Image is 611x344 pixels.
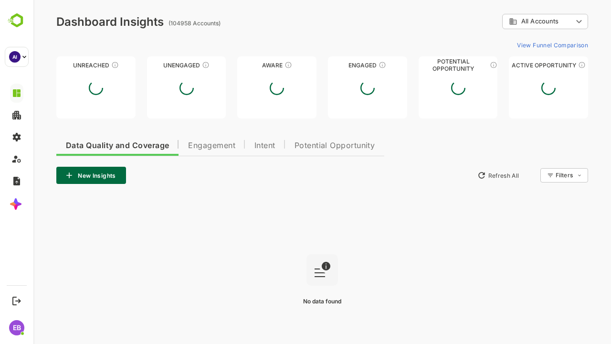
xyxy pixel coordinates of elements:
[169,61,176,69] div: These accounts have not shown enough engagement and need nurturing
[135,20,190,27] ag: (104958 Accounts)
[32,142,136,150] span: Data Quality and Coverage
[345,61,353,69] div: These accounts are warm, further nurturing would qualify them to MQAs
[9,320,24,335] div: EB
[440,168,490,183] button: Refresh All
[251,61,259,69] div: These accounts have just entered the buying cycle and need further nurturing
[114,62,193,69] div: Unengaged
[221,142,242,150] span: Intent
[295,62,374,69] div: Engaged
[521,167,555,184] div: Filters
[23,167,93,184] button: New Insights
[155,142,202,150] span: Engagement
[475,62,555,69] div: Active Opportunity
[475,17,539,26] div: All Accounts
[23,62,102,69] div: Unreached
[522,172,539,179] div: Filters
[10,294,23,307] button: Logout
[480,37,555,53] button: View Funnel Comparison
[204,62,283,69] div: Aware
[5,11,29,30] img: BambooboxLogoMark.f1c84d78b4c51b1a7b5f700c9845e183.svg
[9,51,21,63] div: AI
[261,142,342,150] span: Potential Opportunity
[469,12,555,31] div: All Accounts
[385,62,464,69] div: Potential Opportunity
[456,61,464,69] div: These accounts are MQAs and can be passed on to Inside Sales
[488,18,525,25] span: All Accounts
[270,298,308,305] span: No data found
[545,61,552,69] div: These accounts have open opportunities which might be at any of the Sales Stages
[78,61,85,69] div: These accounts have not been engaged with for a defined time period
[23,15,130,29] div: Dashboard Insights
